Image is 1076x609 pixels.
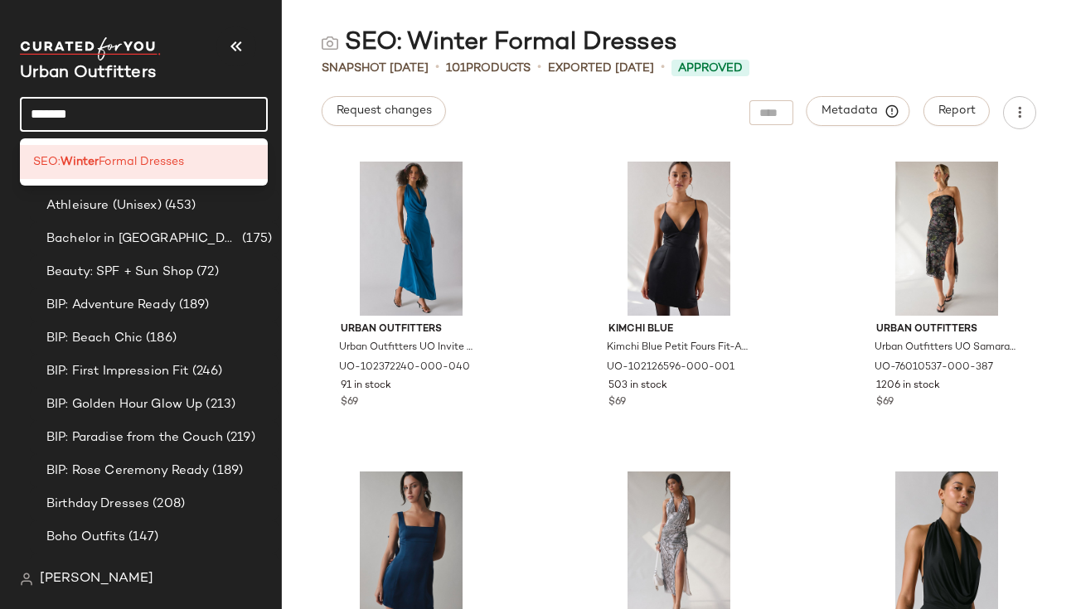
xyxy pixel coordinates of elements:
[341,395,358,410] span: $69
[46,196,162,215] span: Athleisure (Unisex)
[322,96,446,126] button: Request changes
[239,230,272,249] span: (175)
[923,96,990,126] button: Report
[341,322,482,337] span: Urban Outfitters
[339,360,470,375] span: UO-102372240-000-040
[863,162,1030,316] img: 76010537_387_b
[20,65,156,82] span: Current Company Name
[20,573,33,586] img: svg%3e
[875,341,1015,355] span: Urban Outfitters UO Samara Mesh Strapless Midi Dress in Dark Floral, Women's at Urban Outfitters
[40,569,153,589] span: [PERSON_NAME]
[807,96,910,126] button: Metadata
[435,58,439,78] span: •
[336,104,432,118] span: Request changes
[608,379,667,394] span: 503 in stock
[46,561,239,580] span: BTS Curated Dorm Shops: Feminine
[876,322,1017,337] span: Urban Outfitters
[162,196,196,215] span: (453)
[446,62,466,75] span: 101
[608,395,626,410] span: $69
[608,322,749,337] span: Kimchi Blue
[446,60,531,77] div: Products
[876,395,894,410] span: $69
[202,395,235,414] span: (213)
[322,27,677,60] div: SEO: Winter Formal Dresses
[876,379,940,394] span: 1206 in stock
[875,360,993,375] span: UO-76010537-000-387
[46,528,125,547] span: Boho Outfits
[46,362,189,381] span: BIP: First Impression Fit
[149,495,185,514] span: (208)
[193,263,219,282] span: (72)
[46,395,202,414] span: BIP: Golden Hour Glow Up
[339,341,480,355] span: Urban Outfitters UO Invite Only Plunging Halter Cowl Open-Back Maxi Dress in Blue, Women's at Urb...
[327,162,495,316] img: 102372240_040_b
[20,37,161,60] img: cfy_white_logo.C9jOOHJF.svg
[821,104,896,118] span: Metadata
[607,341,748,355] span: Kimchi Blue Petit Fours Fit-And-Flare Satin Mini Dress in Black, Women's at Urban Outfitters
[189,362,223,381] span: (246)
[46,230,239,249] span: Bachelor in [GEOGRAPHIC_DATA]: LP
[938,104,976,118] span: Report
[607,360,734,375] span: UO-102126596-000-001
[46,462,209,481] span: BIP: Rose Ceremony Ready
[125,528,159,547] span: (147)
[322,60,429,77] span: Snapshot [DATE]
[341,379,391,394] span: 91 in stock
[46,495,149,514] span: Birthday Dresses
[56,163,116,182] span: Curations
[176,296,210,315] span: (189)
[46,296,176,315] span: BIP: Adventure Ready
[209,462,243,481] span: (189)
[239,561,272,580] span: (267)
[548,60,654,77] p: Exported [DATE]
[595,162,763,316] img: 102126596_001_b
[143,329,177,348] span: (186)
[322,35,338,51] img: svg%3e
[223,428,255,447] span: (219)
[678,60,743,77] span: Approved
[537,58,541,78] span: •
[46,329,143,348] span: BIP: Beach Chic
[46,428,223,447] span: BIP: Paradise from the Couch
[46,263,193,282] span: Beauty: SPF + Sun Shop
[661,58,665,78] span: •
